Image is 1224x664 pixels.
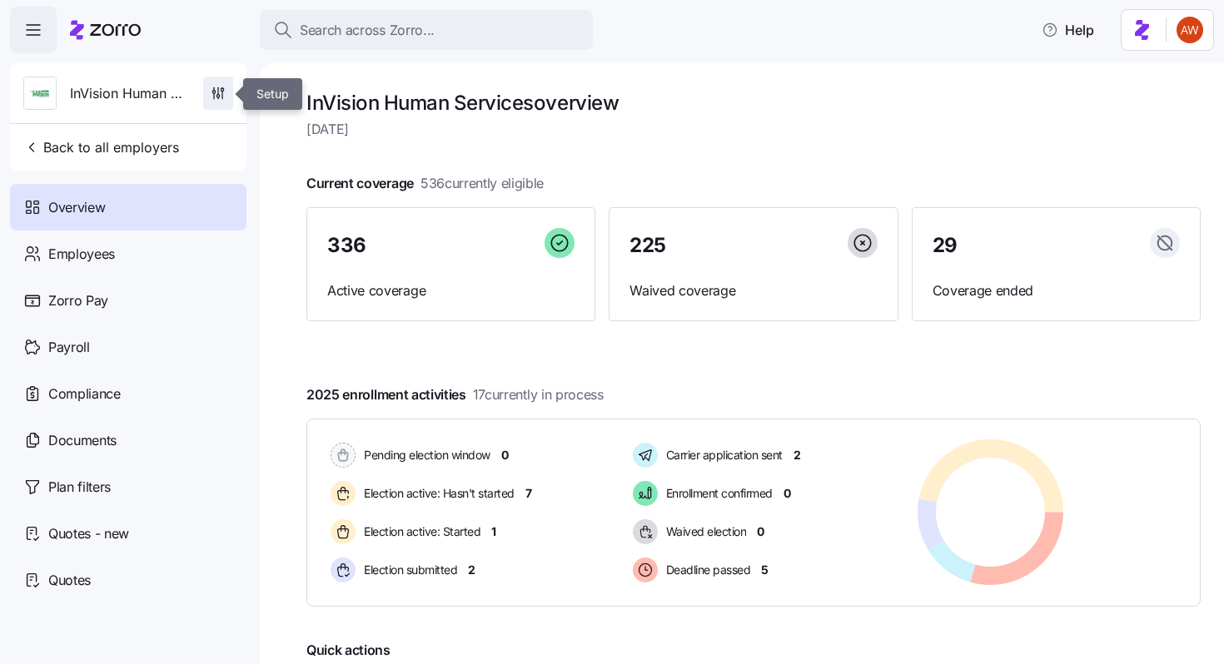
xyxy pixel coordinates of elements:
[757,523,764,540] span: 0
[48,244,115,265] span: Employees
[10,184,246,230] a: Overview
[661,562,751,578] span: Deadline passed
[306,384,604,405] span: 2025 enrollment activities
[10,324,246,370] a: Payroll
[661,485,773,502] span: Enrollment confirmed
[473,384,604,405] span: 17 currently in process
[1028,13,1107,47] button: Help
[300,20,435,41] span: Search across Zorro...
[491,523,496,540] span: 1
[10,557,246,603] a: Quotes
[359,523,480,540] span: Election active: Started
[661,447,783,463] span: Carrier application sent
[10,370,246,417] a: Compliance
[24,77,56,111] img: Employer logo
[306,90,1201,116] h1: InVision Human Services overview
[327,235,366,255] span: 336
[629,235,666,255] span: 225
[359,447,490,463] span: Pending election window
[327,280,575,301] span: Active coverage
[1177,17,1203,43] img: 3c671664b44671044fa8929adf5007c6
[48,523,129,544] span: Quotes - new
[48,477,111,498] span: Plan filters
[48,197,105,218] span: Overview
[501,447,509,463] span: 0
[420,173,544,194] span: 536 currently eligible
[10,230,246,277] a: Employees
[306,640,391,661] span: Quick actions
[933,280,1180,301] span: Coverage ended
[359,485,515,502] span: Election active: Hasn't started
[1042,20,1094,40] span: Help
[10,417,246,463] a: Documents
[23,137,179,157] span: Back to all employers
[10,463,246,510] a: Plan filters
[10,277,246,324] a: Zorro Pay
[48,384,121,404] span: Compliance
[17,131,186,164] button: Back to all employers
[784,485,791,502] span: 0
[661,523,747,540] span: Waived election
[10,510,246,557] a: Quotes - new
[525,485,532,502] span: 7
[933,235,958,255] span: 29
[48,430,117,451] span: Documents
[794,447,801,463] span: 2
[306,173,544,194] span: Current coverage
[48,337,90,358] span: Payroll
[468,562,475,578] span: 2
[260,10,593,50] button: Search across Zorro...
[359,562,457,578] span: Election submitted
[48,290,108,311] span: Zorro Pay
[70,83,190,104] span: InVision Human Services
[306,119,1201,140] span: [DATE]
[48,570,91,591] span: Quotes
[761,562,769,578] span: 5
[629,280,877,301] span: Waived coverage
